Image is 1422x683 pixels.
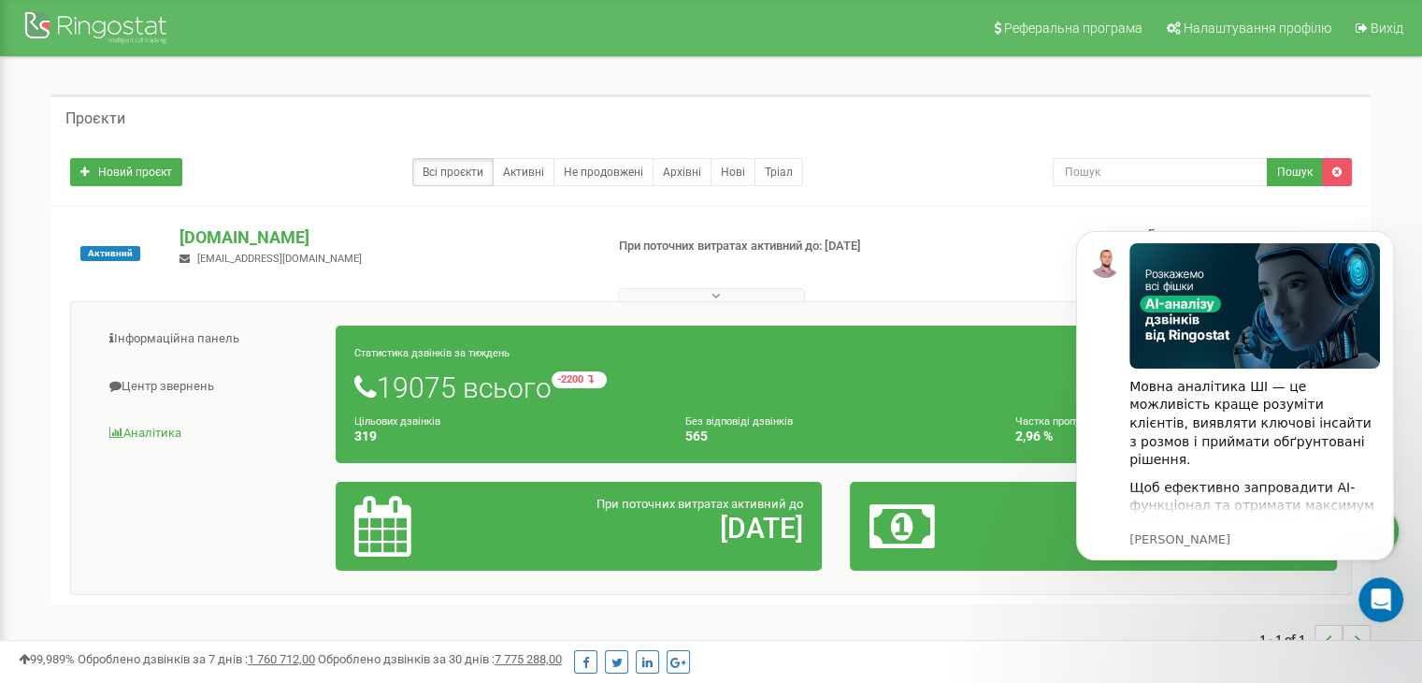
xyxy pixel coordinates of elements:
[685,415,793,428] small: Без відповіді дзвінків
[513,513,803,544] h2: [DATE]
[354,429,657,443] h4: 319
[180,225,588,250] p: [DOMAIN_NAME]
[1015,415,1153,428] small: Частка пропущених дзвінків
[1184,21,1331,36] span: Налаштування профілю
[1004,21,1142,36] span: Реферальна програма
[78,652,315,666] span: Оброблено дзвінків за 7 днів :
[354,371,1318,403] h1: 19075 всього
[685,429,988,443] h4: 565
[85,411,337,457] a: Аналiтика
[653,158,711,186] a: Архівні
[197,253,362,265] span: [EMAIL_ADDRESS][DOMAIN_NAME]
[1259,625,1314,653] span: 1 - 1 of 1
[85,316,337,362] a: Інформаційна панель
[552,371,607,388] small: -2200
[1028,513,1318,544] h2: 144,69 $
[248,652,315,666] u: 1 760 712,00
[1048,203,1422,632] iframe: Intercom notifications повідомлення
[619,238,918,255] p: При поточних витратах активний до: [DATE]
[318,652,562,666] span: Оброблено дзвінків за 30 днів :
[1358,577,1403,622] iframe: Intercom live chat
[495,652,562,666] u: 7 775 288,00
[65,110,125,127] h5: Проєкти
[412,158,494,186] a: Всі проєкти
[1371,21,1403,36] span: Вихід
[754,158,803,186] a: Тріал
[493,158,554,186] a: Активні
[1015,429,1318,443] h4: 2,96 %
[19,652,75,666] span: 99,989%
[70,158,182,186] a: Новий проєкт
[1053,158,1268,186] input: Пошук
[596,497,803,511] span: При поточних витратах активний до
[711,158,755,186] a: Нові
[553,158,654,186] a: Не продовжені
[1267,158,1323,186] button: Пошук
[1259,606,1371,672] nav: ...
[85,364,337,410] a: Центр звернень
[354,415,440,428] small: Цільових дзвінків
[354,347,510,359] small: Статистика дзвінків за тиждень
[80,246,140,261] span: Активний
